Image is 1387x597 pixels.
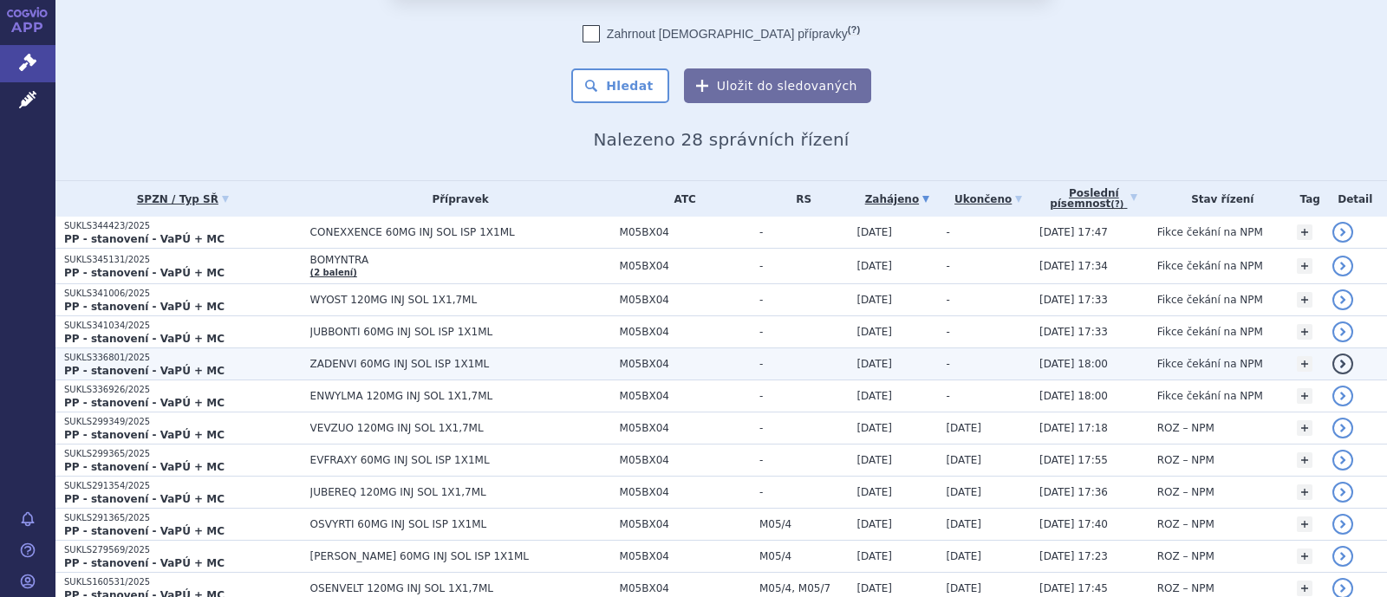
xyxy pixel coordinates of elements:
[1157,226,1263,238] span: Fikce čekání na NPM
[1110,199,1123,210] abbr: (?)
[759,582,848,594] span: M05/4, M05/7
[946,226,949,238] span: -
[1332,450,1353,470] a: detail
[1039,550,1108,562] span: [DATE] 17:23
[759,422,848,434] span: -
[759,260,848,272] span: -
[64,333,225,345] strong: PP - stanovení - VaPÚ + MC
[856,390,892,402] span: [DATE]
[1297,452,1312,468] a: +
[1157,518,1214,530] span: ROZ – NPM
[856,187,937,211] a: Zahájeno
[310,390,611,402] span: ENWYLMA 120MG INJ SOL 1X1,7ML
[856,422,892,434] span: [DATE]
[1157,454,1214,466] span: ROZ – NPM
[1297,324,1312,340] a: +
[310,268,357,277] a: (2 balení)
[1157,582,1214,594] span: ROZ – NPM
[64,512,302,524] p: SUKLS291365/2025
[759,550,848,562] span: M05/4
[1157,294,1263,306] span: Fikce čekání na NPM
[856,486,892,498] span: [DATE]
[751,181,848,217] th: RS
[64,557,225,569] strong: PP - stanovení - VaPÚ + MC
[64,480,302,492] p: SUKLS291354/2025
[64,254,302,266] p: SUKLS345131/2025
[1297,356,1312,372] a: +
[1297,224,1312,240] a: +
[64,448,302,460] p: SUKLS299365/2025
[1332,418,1353,438] a: detail
[1039,582,1108,594] span: [DATE] 17:45
[1332,222,1353,243] a: detail
[64,320,302,332] p: SUKLS341034/2025
[310,254,611,266] span: BOMYNTRA
[571,68,669,103] button: Hledat
[1039,260,1108,272] span: [DATE] 17:34
[583,25,860,42] label: Zahrnout [DEMOGRAPHIC_DATA] přípravky
[310,226,611,238] span: CONEXXENCE 60MG INJ SOL ISP 1X1ML
[759,518,848,530] span: M05/4
[64,429,225,441] strong: PP - stanovení - VaPÚ + MC
[1297,516,1312,532] a: +
[1157,358,1263,370] span: Fikce čekání na NPM
[620,550,751,562] span: M05BX04
[1297,420,1312,436] a: +
[856,226,892,238] span: [DATE]
[1297,581,1312,596] a: +
[1039,454,1108,466] span: [DATE] 17:55
[310,358,611,370] span: ZADENVI 60MG INJ SOL ISP 1X1ML
[310,582,611,594] span: OSENVELT 120MG INJ SOL 1X1,7ML
[946,390,949,402] span: -
[856,518,892,530] span: [DATE]
[1039,518,1108,530] span: [DATE] 17:40
[620,390,751,402] span: M05BX04
[1039,390,1108,402] span: [DATE] 18:00
[946,486,981,498] span: [DATE]
[310,294,611,306] span: WYOST 120MG INJ SOL 1X1,7ML
[620,454,751,466] span: M05BX04
[611,181,751,217] th: ATC
[946,422,981,434] span: [DATE]
[310,518,611,530] span: OSVYRTI 60MG INJ SOL ISP 1X1ML
[759,226,848,238] span: -
[1039,294,1108,306] span: [DATE] 17:33
[64,233,225,245] strong: PP - stanovení - VaPÚ + MC
[620,358,751,370] span: M05BX04
[64,576,302,588] p: SUKLS160531/2025
[310,326,611,338] span: JUBBONTI 60MG INJ SOL ISP 1X1ML
[64,416,302,428] p: SUKLS299349/2025
[759,486,848,498] span: -
[856,260,892,272] span: [DATE]
[620,294,751,306] span: M05BX04
[1157,550,1214,562] span: ROZ – NPM
[310,486,611,498] span: JUBEREQ 120MG INJ SOL 1X1,7ML
[1149,181,1288,217] th: Stav řízení
[1332,386,1353,406] a: detail
[310,550,611,562] span: [PERSON_NAME] 60MG INJ SOL ISP 1X1ML
[64,384,302,396] p: SUKLS336926/2025
[1297,388,1312,404] a: +
[856,294,892,306] span: [DATE]
[1332,514,1353,535] a: detail
[1297,292,1312,308] a: +
[1157,486,1214,498] span: ROZ – NPM
[64,220,302,232] p: SUKLS344423/2025
[64,187,302,211] a: SPZN / Typ SŘ
[759,358,848,370] span: -
[64,397,225,409] strong: PP - stanovení - VaPÚ + MC
[1039,181,1149,217] a: Poslednípísemnost(?)
[946,187,1031,211] a: Ukončeno
[1039,422,1108,434] span: [DATE] 17:18
[1157,260,1263,272] span: Fikce čekání na NPM
[1297,258,1312,274] a: +
[1332,354,1353,374] a: detail
[856,358,892,370] span: [DATE]
[620,226,751,238] span: M05BX04
[946,582,981,594] span: [DATE]
[620,422,751,434] span: M05BX04
[856,326,892,338] span: [DATE]
[1288,181,1324,217] th: Tag
[759,326,848,338] span: -
[1039,326,1108,338] span: [DATE] 17:33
